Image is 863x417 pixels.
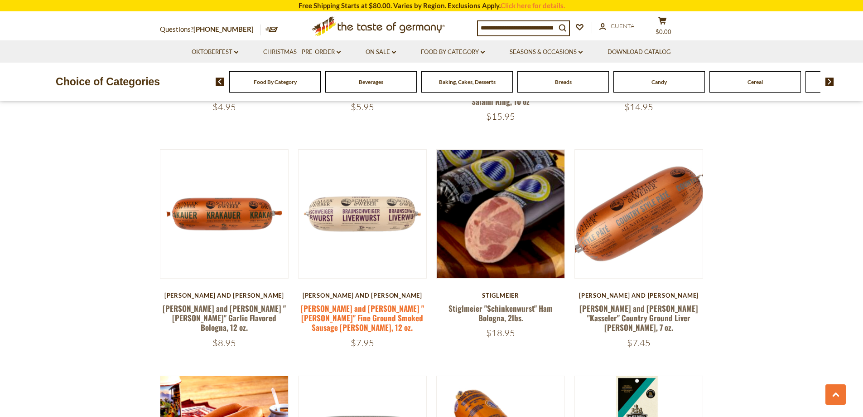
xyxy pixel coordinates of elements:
a: Seasons & Occasions [510,47,583,57]
span: $7.45 [627,337,651,348]
a: Candy [651,78,667,85]
img: Stiglmeier "Schinkenwurst" Ham Bologna, 2lbs. [437,150,565,278]
a: Beverages [359,78,383,85]
span: Cuenta [611,22,634,29]
span: $18.95 [486,327,515,339]
a: Download Catalog [607,47,671,57]
a: Click here for details. [501,1,565,10]
a: Baking, Cakes, Desserts [439,78,496,85]
img: Schaller and Weber "Kasseler" Country Ground Liver Pate, 7 oz. [575,150,703,278]
a: Stiglmeier "Schinkenwurst" Ham Bologna, 2lbs. [448,303,553,324]
a: [PERSON_NAME] and [PERSON_NAME] "[PERSON_NAME]" Fine Ground Smoked Sausage [PERSON_NAME], 12 oz. [301,303,424,334]
img: next arrow [825,78,834,86]
a: Oktoberfest [192,47,238,57]
a: [PERSON_NAME] and [PERSON_NAME] "Kasseler" Country Ground Liver [PERSON_NAME], 7 oz. [579,303,698,334]
span: $5.95 [351,101,374,113]
div: [PERSON_NAME] and [PERSON_NAME] [160,292,289,299]
span: $0.00 [656,28,671,35]
a: Breads [555,78,572,85]
img: Schaller and Weber "Braunschweiger" Fine Ground Smoked Sausage Pate, 12 oz. [299,150,427,278]
a: On Sale [366,47,396,57]
p: Questions? [160,24,260,35]
a: Food By Category [421,47,485,57]
span: $4.95 [212,101,236,113]
div: Stiglmeier [436,292,565,299]
a: [PHONE_NUMBER] [193,25,254,33]
a: Cuenta [599,21,634,31]
a: Cereal [747,78,763,85]
img: previous arrow [216,78,224,86]
img: Schaller and Weber "Krakauer" Garlic Flavored Bologna, 12 oz. [160,150,289,278]
span: $7.95 [351,337,374,348]
span: $15.95 [486,111,515,122]
div: [PERSON_NAME] and [PERSON_NAME] [574,292,704,299]
a: Christmas - PRE-ORDER [263,47,341,57]
a: [PERSON_NAME] and [PERSON_NAME] "[PERSON_NAME]" Garlic Flavored Bologna, 12 oz. [163,303,286,334]
span: $14.95 [624,101,653,113]
a: Food By Category [254,78,297,85]
button: $0.00 [649,16,676,39]
span: $8.95 [212,337,236,348]
div: [PERSON_NAME] and [PERSON_NAME] [298,292,427,299]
